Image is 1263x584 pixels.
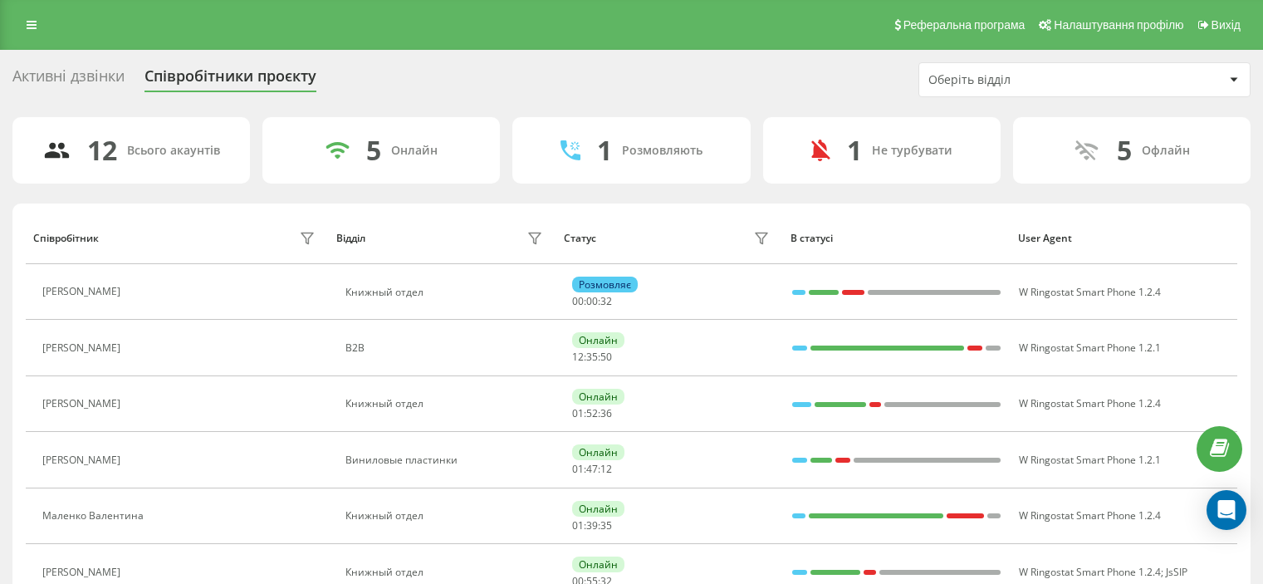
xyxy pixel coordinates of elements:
span: W Ringostat Smart Phone 1.2.4 [1019,285,1161,299]
span: 36 [600,406,612,420]
div: Онлайн [572,389,624,405]
div: 12 [87,135,117,166]
div: Книжный отдел [345,510,547,522]
div: Активні дзвінки [12,67,125,93]
span: 01 [572,462,584,476]
div: Онлайн [572,501,624,517]
span: W Ringostat Smart Phone 1.2.4 [1019,565,1161,579]
div: [PERSON_NAME] [42,454,125,466]
div: B2B [345,342,547,354]
div: Відділ [336,233,365,244]
span: W Ringostat Smart Phone 1.2.4 [1019,396,1161,410]
div: : : [572,408,612,420]
div: Всього акаунтів [127,144,220,158]
div: : : [572,351,612,363]
div: [PERSON_NAME] [42,398,125,410]
div: Офлайн [1142,144,1190,158]
span: W Ringostat Smart Phone 1.2.1 [1019,341,1161,355]
div: Open Intercom Messenger [1207,490,1246,530]
span: 32 [600,294,612,308]
div: Співробітник [33,233,99,244]
span: 47 [586,462,598,476]
span: 35 [586,350,598,364]
span: 12 [572,350,584,364]
div: Онлайн [572,557,624,572]
span: W Ringostat Smart Phone 1.2.1 [1019,453,1161,467]
div: Книжный отдел [345,567,547,578]
span: Налаштування профілю [1054,18,1183,32]
span: JsSIP [1166,565,1187,579]
span: 00 [586,294,598,308]
span: 39 [586,518,598,532]
div: 1 [597,135,612,166]
div: 5 [1117,135,1132,166]
div: Онлайн [391,144,438,158]
span: 00 [572,294,584,308]
div: User Agent [1018,233,1230,244]
div: [PERSON_NAME] [42,342,125,354]
span: W Ringostat Smart Phone 1.2.4 [1019,508,1161,523]
div: Книжный отдел [345,398,547,410]
span: 01 [572,406,584,420]
div: Книжный отдел [345,287,547,298]
span: 50 [600,350,612,364]
div: : : [572,520,612,532]
span: Реферальна програма [903,18,1026,32]
div: Співробітники проєкту [144,67,316,93]
div: : : [572,296,612,307]
div: 1 [847,135,862,166]
span: 12 [600,462,612,476]
span: 35 [600,518,612,532]
div: Онлайн [572,444,624,460]
div: Маленко Валентина [42,510,148,522]
div: Оберіть відділ [928,73,1127,87]
span: 52 [586,406,598,420]
div: 5 [366,135,381,166]
div: Розмовляє [572,277,638,292]
div: Не турбувати [872,144,952,158]
span: 01 [572,518,584,532]
span: Вихід [1212,18,1241,32]
div: В статусі [791,233,1002,244]
div: [PERSON_NAME] [42,286,125,297]
div: Статус [564,233,596,244]
div: Розмовляють [622,144,702,158]
div: Виниловые пластинки [345,454,547,466]
div: : : [572,464,612,475]
div: [PERSON_NAME] [42,567,125,578]
div: Онлайн [572,332,624,348]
